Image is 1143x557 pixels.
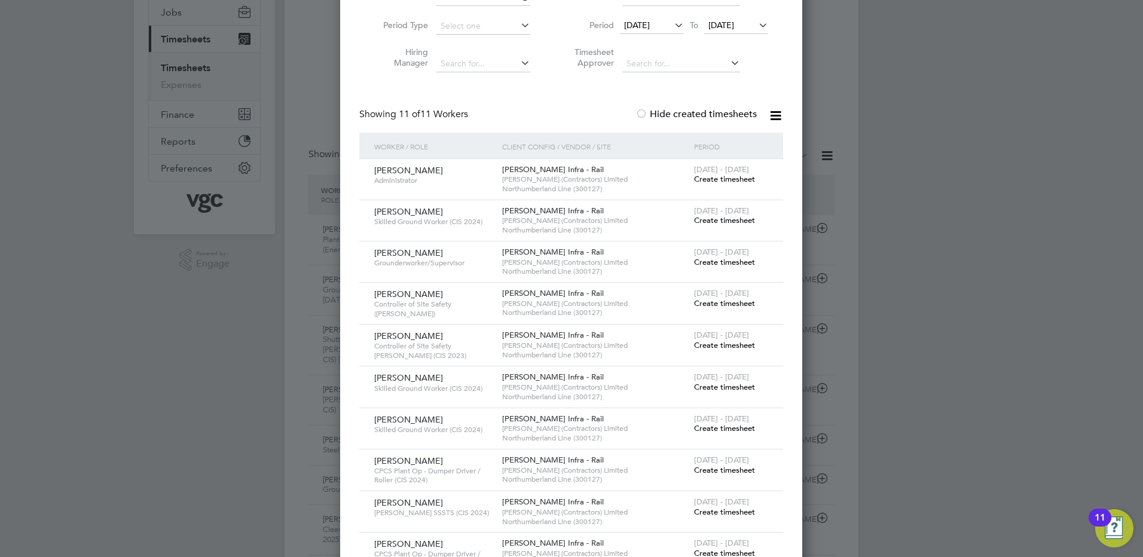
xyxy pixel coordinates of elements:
span: [PERSON_NAME] (Contractors) Limited [502,382,688,392]
span: [DATE] [708,20,734,30]
span: [PERSON_NAME] [374,372,443,383]
span: [PERSON_NAME] Infra - Rail [502,206,604,216]
span: Northumberland Line (300127) [502,184,688,194]
span: [DATE] [624,20,650,30]
span: Controller of Site Safety ([PERSON_NAME]) [374,299,493,318]
span: [DATE] - [DATE] [694,372,749,382]
span: Skilled Ground Worker (CIS 2024) [374,384,493,393]
span: [PERSON_NAME] [374,247,443,258]
span: [PERSON_NAME] [374,497,443,508]
span: [DATE] - [DATE] [694,164,749,175]
span: Skilled Ground Worker (CIS 2024) [374,425,493,434]
span: [PERSON_NAME] Infra - Rail [502,455,604,465]
div: Worker / Role [371,133,499,160]
span: Create timesheet [694,465,755,475]
span: [PERSON_NAME] Infra - Rail [502,414,604,424]
span: [PERSON_NAME] Infra - Rail [502,497,604,507]
div: Showing [359,108,470,121]
span: [PERSON_NAME] (Contractors) Limited [502,258,688,267]
div: Period [691,133,771,160]
label: Period [560,20,614,30]
span: Create timesheet [694,298,755,308]
button: Open Resource Center, 11 new notifications [1095,509,1133,547]
span: [DATE] - [DATE] [694,497,749,507]
span: [PERSON_NAME] (Contractors) Limited [502,216,688,225]
span: [PERSON_NAME] Infra - Rail [502,247,604,257]
span: [DATE] - [DATE] [694,206,749,216]
span: [PERSON_NAME] SSSTS (CIS 2024) [374,508,493,518]
span: [DATE] - [DATE] [694,247,749,257]
span: Create timesheet [694,507,755,517]
span: Northumberland Line (300127) [502,350,688,360]
span: [DATE] - [DATE] [694,455,749,465]
span: [PERSON_NAME] [374,414,443,425]
span: Skilled Ground Worker (CIS 2024) [374,217,493,227]
input: Select one [436,18,530,35]
label: Timesheet Approver [560,47,614,68]
span: [PERSON_NAME] (Contractors) Limited [502,175,688,184]
span: [PERSON_NAME] [374,455,443,466]
span: [PERSON_NAME] (Contractors) Limited [502,299,688,308]
span: Create timesheet [694,340,755,350]
span: [PERSON_NAME] [374,538,443,549]
label: Hide created timesheets [635,108,757,120]
span: Create timesheet [694,382,755,392]
span: [PERSON_NAME] (Contractors) Limited [502,341,688,350]
label: Hiring Manager [374,47,428,68]
div: Client Config / Vendor / Site [499,133,691,160]
span: To [686,17,702,33]
span: 11 of [399,108,420,120]
span: Create timesheet [694,257,755,267]
span: Administrator [374,176,493,185]
span: 11 Workers [399,108,468,120]
span: [PERSON_NAME] (Contractors) Limited [502,507,688,517]
span: [PERSON_NAME] Infra - Rail [502,288,604,298]
span: [PERSON_NAME] Infra - Rail [502,330,604,340]
span: Grounderworker/Supervisor [374,258,493,268]
span: [PERSON_NAME] Infra - Rail [502,164,604,175]
span: [PERSON_NAME] [374,330,443,341]
span: [PERSON_NAME] Infra - Rail [502,372,604,382]
span: Create timesheet [694,423,755,433]
input: Search for... [436,56,530,72]
label: Period Type [374,20,428,30]
span: Northumberland Line (300127) [502,517,688,527]
span: Northumberland Line (300127) [502,267,688,276]
span: [PERSON_NAME] (Contractors) Limited [502,466,688,475]
span: [DATE] - [DATE] [694,288,749,298]
span: [PERSON_NAME] (Contractors) Limited [502,424,688,433]
span: Create timesheet [694,215,755,225]
span: [DATE] - [DATE] [694,538,749,548]
span: Northumberland Line (300127) [502,392,688,402]
span: Northumberland Line (300127) [502,475,688,484]
div: 11 [1095,518,1105,533]
span: [PERSON_NAME] [374,165,443,176]
span: Controller of Site Safety [PERSON_NAME] (CIS 2023) [374,341,493,360]
span: [PERSON_NAME] Infra - Rail [502,538,604,548]
span: CPCS Plant Op - Dumper Driver / Roller (CIS 2024) [374,466,493,485]
span: Northumberland Line (300127) [502,308,688,317]
span: [PERSON_NAME] [374,206,443,217]
span: Northumberland Line (300127) [502,225,688,235]
span: Create timesheet [694,174,755,184]
input: Search for... [622,56,740,72]
span: [PERSON_NAME] [374,289,443,299]
span: [DATE] - [DATE] [694,414,749,424]
span: [DATE] - [DATE] [694,330,749,340]
span: Northumberland Line (300127) [502,433,688,443]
